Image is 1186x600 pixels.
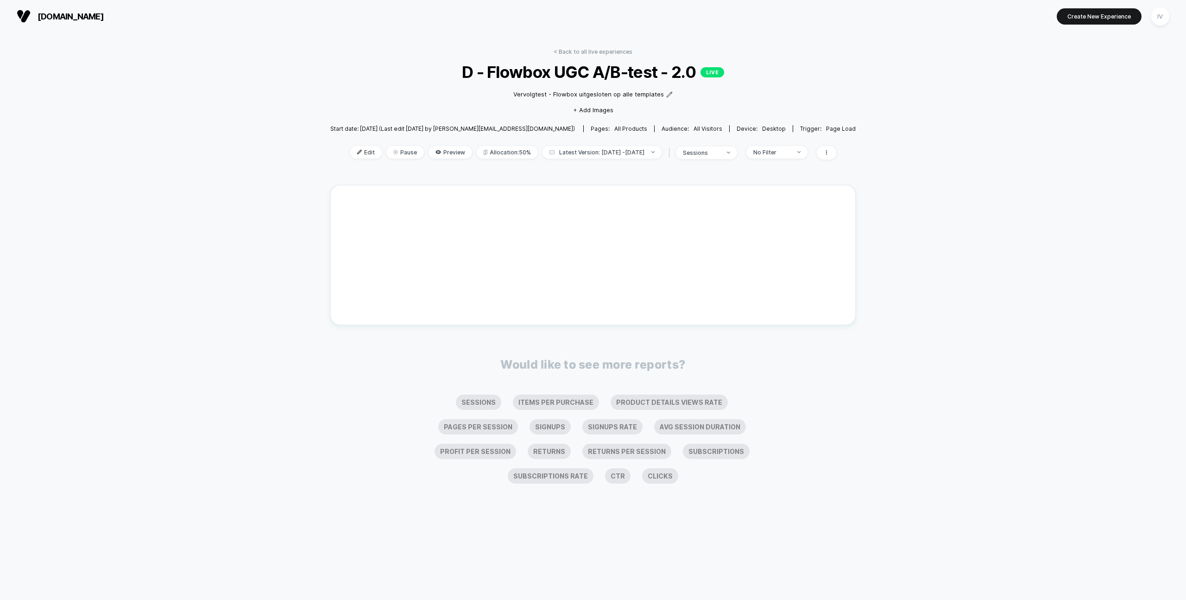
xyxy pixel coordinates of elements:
[38,12,104,21] span: [DOMAIN_NAME]
[14,9,107,24] button: [DOMAIN_NAME]
[826,125,856,132] span: Page Load
[651,151,655,153] img: end
[727,152,730,153] img: end
[662,125,722,132] div: Audience:
[484,150,487,155] img: rebalance
[429,146,472,159] span: Preview
[700,67,724,77] p: LIVE
[582,419,643,434] li: Signups Rate
[1057,8,1142,25] button: Create New Experience
[654,419,746,434] li: Avg Session Duration
[438,419,518,434] li: Pages Per Session
[543,146,662,159] span: Latest Version: [DATE] - [DATE]
[573,106,613,114] span: + Add Images
[729,125,793,132] span: Device:
[694,125,722,132] span: All Visitors
[683,149,720,156] div: sessions
[800,125,856,132] div: Trigger:
[357,62,829,82] span: D - Flowbox UGC A/B-test - 2.0
[683,444,750,459] li: Subscriptions
[513,395,599,410] li: Items Per Purchase
[1148,7,1172,26] button: IV
[393,150,398,154] img: end
[591,125,647,132] div: Pages:
[386,146,424,159] span: Pause
[435,444,516,459] li: Profit Per Session
[642,468,678,484] li: Clicks
[605,468,631,484] li: Ctr
[528,444,571,459] li: Returns
[582,444,671,459] li: Returns Per Session
[666,146,676,160] span: |
[611,395,728,410] li: Product Details Views Rate
[357,150,362,154] img: edit
[554,48,632,55] a: < Back to all live experiences
[614,125,647,132] span: all products
[500,357,686,371] p: Would like to see more reports?
[762,125,786,132] span: desktop
[456,395,501,410] li: Sessions
[797,151,801,153] img: end
[513,90,664,99] span: Vervolgtest - Flowbox uitgesloten op alle templates
[350,146,382,159] span: Edit
[17,9,31,23] img: Visually logo
[530,419,571,434] li: Signups
[508,468,593,484] li: Subscriptions Rate
[477,146,538,159] span: Allocation: 50%
[753,149,790,156] div: No Filter
[1151,7,1169,26] div: IV
[330,125,575,132] span: Start date: [DATE] (Last edit [DATE] by [PERSON_NAME][EMAIL_ADDRESS][DOMAIN_NAME])
[549,150,555,154] img: calendar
